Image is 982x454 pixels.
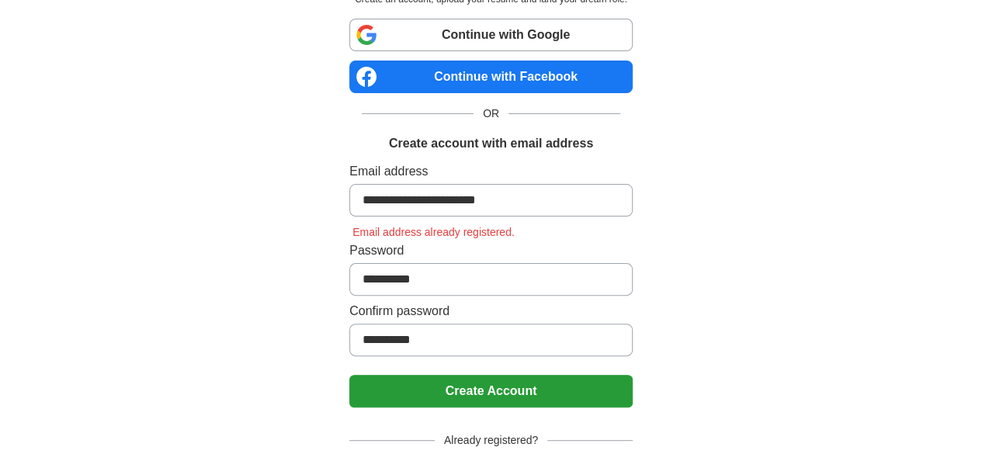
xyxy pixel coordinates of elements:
a: Continue with Facebook [349,61,633,93]
span: OR [474,106,508,122]
a: Continue with Google [349,19,633,51]
span: Already registered? [435,432,547,449]
label: Confirm password [349,302,633,321]
span: Email address already registered. [349,226,518,238]
button: Create Account [349,375,633,407]
label: Email address [349,162,633,181]
label: Password [349,241,633,260]
h1: Create account with email address [389,134,593,153]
